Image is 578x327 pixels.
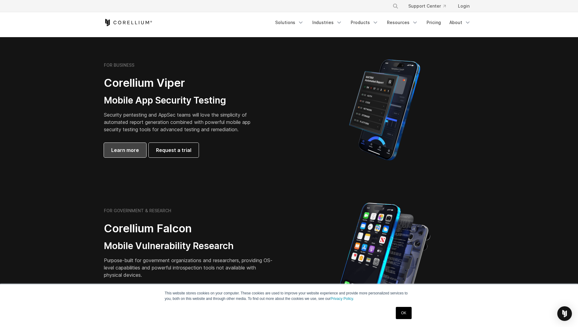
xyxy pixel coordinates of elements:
h6: FOR BUSINESS [104,62,134,68]
h2: Corellium Falcon [104,222,275,235]
a: Solutions [271,17,307,28]
h6: FOR GOVERNMENT & RESEARCH [104,208,171,213]
span: Request a trial [156,146,191,154]
a: Login [453,1,474,12]
img: iPhone model separated into the mechanics used to build the physical device. [339,202,431,309]
img: Corellium MATRIX automated report on iPhone showing app vulnerability test results across securit... [339,57,431,163]
h3: Mobile App Security Testing [104,95,260,106]
div: Open Intercom Messenger [557,306,572,321]
a: Pricing [423,17,445,28]
p: Security pentesting and AppSec teams will love the simplicity of automated report generation comb... [104,111,260,133]
a: Support Center [403,1,451,12]
p: Purpose-built for government organizations and researchers, providing OS-level capabilities and p... [104,257,275,279]
button: Search [390,1,401,12]
h3: Mobile Vulnerability Research [104,240,275,252]
a: Industries [309,17,346,28]
a: Corellium Home [104,19,152,26]
span: Learn more [111,146,139,154]
a: Products [347,17,382,28]
div: Navigation Menu [271,17,474,28]
a: About [446,17,474,28]
div: Navigation Menu [385,1,474,12]
a: Privacy Policy. [331,297,354,301]
a: Resources [383,17,422,28]
a: Learn more [104,143,146,157]
p: This website stores cookies on your computer. These cookies are used to improve your website expe... [165,290,413,301]
h2: Corellium Viper [104,76,260,90]
a: OK [396,307,411,319]
a: Request a trial [149,143,199,157]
